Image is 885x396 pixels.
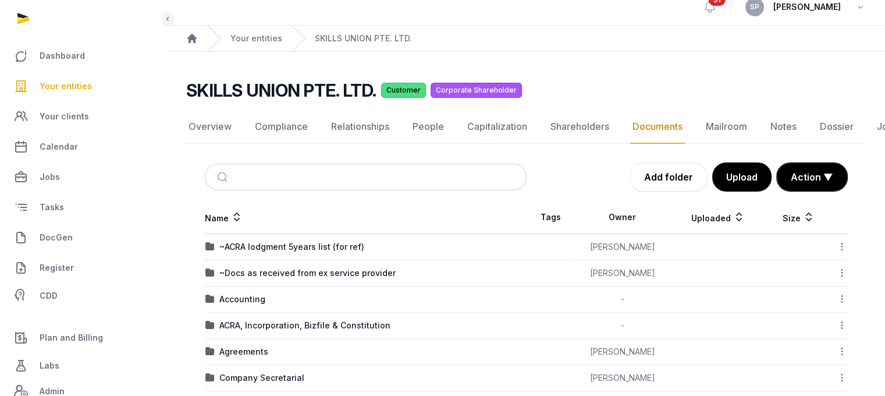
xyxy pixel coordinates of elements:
a: Relationships [329,110,392,144]
img: folder.svg [205,373,215,383]
a: Your entities [230,33,282,44]
td: - [575,287,670,313]
td: [PERSON_NAME] [575,234,670,260]
div: Agreements [219,346,268,358]
span: Customer [381,83,426,98]
a: Mailroom [703,110,749,144]
a: Overview [186,110,234,144]
a: Jobs [9,163,158,191]
span: Register [40,261,74,275]
a: SKILLS UNION PTE. LTD. [315,33,412,44]
span: Corporate Shareholder [431,83,522,98]
span: Labs [40,359,59,373]
div: ~ACRA lodgment 5years list (for ref) [219,241,364,253]
nav: Breadcrumb [168,26,885,52]
img: folder.svg [205,268,215,278]
th: Uploaded [670,201,766,234]
a: Notes [768,110,799,144]
td: [PERSON_NAME] [575,339,670,365]
a: Your entities [9,72,158,100]
span: CDD [40,289,58,303]
td: [PERSON_NAME] [575,260,670,287]
a: Dossier [818,110,856,144]
nav: Tabs [186,110,866,144]
td: [PERSON_NAME] [575,365,670,391]
img: folder.svg [205,295,215,304]
span: Plan and Billing [40,331,103,345]
th: Name [205,201,527,234]
span: Dashboard [40,49,85,63]
span: SP [750,3,759,10]
a: CDD [9,284,158,307]
a: Labs [9,352,158,380]
a: Documents [630,110,685,144]
button: Action ▼ [777,163,847,191]
div: Company Secretarial [219,372,304,384]
a: Tasks [9,193,158,221]
span: Your clients [40,109,89,123]
span: Your entities [40,79,92,93]
a: Plan and Billing [9,324,158,352]
span: Jobs [40,170,60,184]
img: folder.svg [205,347,215,356]
a: People [410,110,446,144]
a: Register [9,254,158,282]
img: folder.svg [205,242,215,252]
div: ~Docs as received from ex service provider [219,267,396,279]
a: Shareholders [548,110,612,144]
a: Compliance [253,110,310,144]
img: folder.svg [205,321,215,330]
a: Capitalization [465,110,529,144]
th: Owner [575,201,670,234]
a: DocGen [9,224,158,252]
a: Calendar [9,133,158,161]
div: Accounting [219,294,265,305]
span: Calendar [40,140,78,154]
th: Size [766,201,831,234]
h2: SKILLS UNION PTE. LTD. [186,80,376,101]
a: Add folder [630,162,708,192]
td: - [575,313,670,339]
button: Submit [210,164,237,190]
span: DocGen [40,231,73,245]
a: Dashboard [9,42,158,70]
span: Tasks [40,200,64,214]
div: ACRA, Incorporation, Bizfile & Constitution [219,320,390,331]
th: Tags [527,201,575,234]
a: Your clients [9,102,158,130]
button: Upload [712,162,772,192]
